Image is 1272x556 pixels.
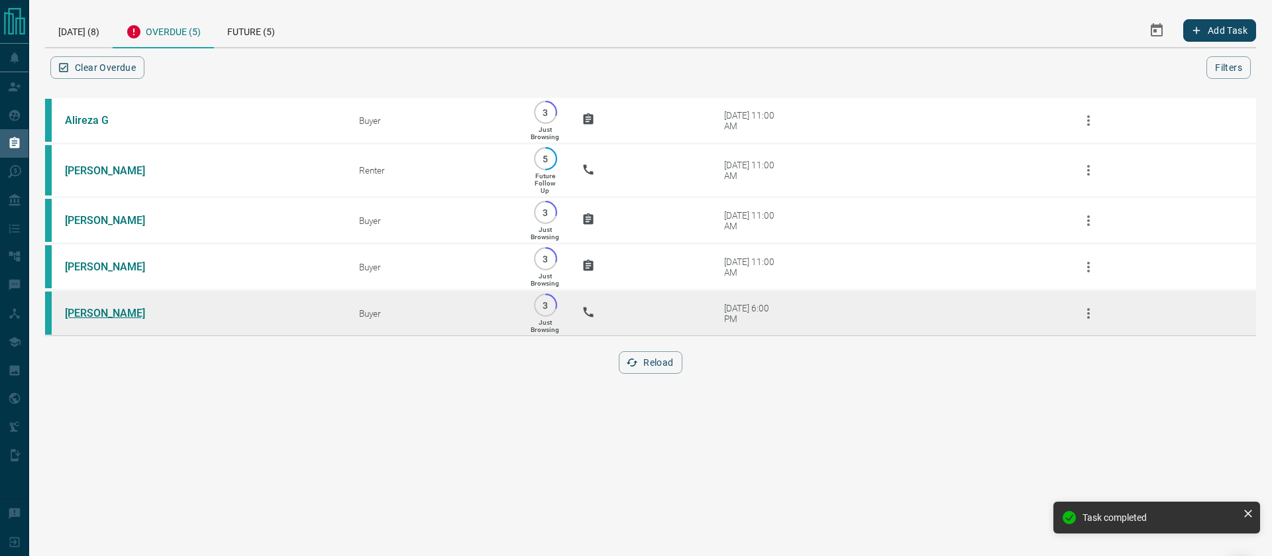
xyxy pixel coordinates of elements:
div: Buyer [359,115,509,126]
p: Just Browsing [531,319,559,333]
p: Just Browsing [531,126,559,140]
p: 3 [541,207,551,217]
p: Just Browsing [531,226,559,241]
div: Buyer [359,308,509,319]
div: Future (5) [214,13,288,47]
a: [PERSON_NAME] [65,307,164,319]
div: [DATE] (8) [45,13,113,47]
a: [PERSON_NAME] [65,214,164,227]
div: [DATE] 11:00 AM [724,110,780,131]
a: [PERSON_NAME] [65,164,164,177]
div: [DATE] 6:00 PM [724,303,780,324]
button: Select Date Range [1141,15,1173,46]
div: [DATE] 11:00 AM [724,160,780,181]
p: Future Follow Up [535,172,555,194]
div: Buyer [359,262,509,272]
div: Renter [359,165,509,176]
button: Reload [619,351,682,374]
div: [DATE] 11:00 AM [724,256,780,278]
div: Overdue (5) [113,13,214,48]
button: Clear Overdue [50,56,144,79]
a: [PERSON_NAME] [65,260,164,273]
div: Buyer [359,215,509,226]
p: 5 [541,154,551,164]
button: Add Task [1183,19,1256,42]
p: 3 [541,300,551,310]
div: condos.ca [45,145,52,195]
div: condos.ca [45,199,52,242]
a: Alireza G [65,114,164,127]
div: Task completed [1083,512,1238,523]
button: Filters [1206,56,1251,79]
div: [DATE] 11:00 AM [724,210,780,231]
p: Just Browsing [531,272,559,287]
div: condos.ca [45,99,52,142]
p: 3 [541,254,551,264]
p: 3 [541,107,551,117]
div: condos.ca [45,245,52,288]
div: condos.ca [45,292,52,335]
